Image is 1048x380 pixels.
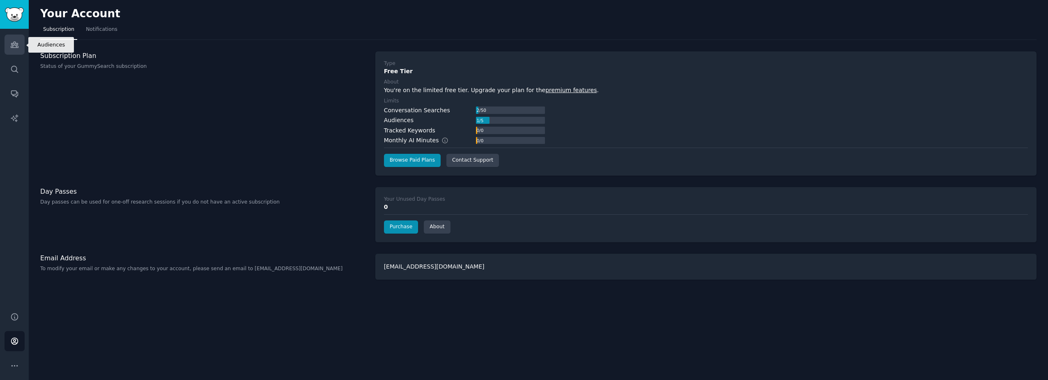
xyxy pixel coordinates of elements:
[446,154,499,167] a: Contact Support
[545,87,597,93] a: premium features
[476,117,484,124] div: 1 / 5
[476,137,484,144] div: 0 / 0
[424,220,450,234] a: About
[40,199,367,206] p: Day passes can be used for one-off research sessions if you do not have an active subscription
[375,254,1037,280] div: [EMAIL_ADDRESS][DOMAIN_NAME]
[384,203,1028,211] div: 0
[40,187,367,196] h3: Day Passes
[40,63,367,70] p: Status of your GummySearch subscription
[5,7,24,22] img: GummySearch logo
[384,60,395,67] div: Type
[384,86,1028,95] div: You're on the limited free tier. Upgrade your plan for the .
[40,23,77,40] a: Subscription
[384,220,418,234] a: Purchase
[384,116,414,125] div: Audiences
[384,136,457,145] div: Monthly AI Minutes
[40,265,367,273] p: To modify your email or make any changes to your account, please send an email to [EMAIL_ADDRESS]...
[40,7,120,21] h2: Your Account
[384,67,1028,76] div: Free Tier
[476,107,487,114] div: 2 / 50
[40,51,367,60] h3: Subscription Plan
[384,154,441,167] a: Browse Paid Plans
[384,79,399,86] div: About
[43,26,74,33] span: Subscription
[384,106,450,115] div: Conversation Searches
[86,26,117,33] span: Notifications
[384,196,445,203] div: Your Unused Day Passes
[83,23,120,40] a: Notifications
[384,126,435,135] div: Tracked Keywords
[476,127,484,134] div: 0 / 0
[384,97,399,105] div: Limits
[40,254,367,262] h3: Email Address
